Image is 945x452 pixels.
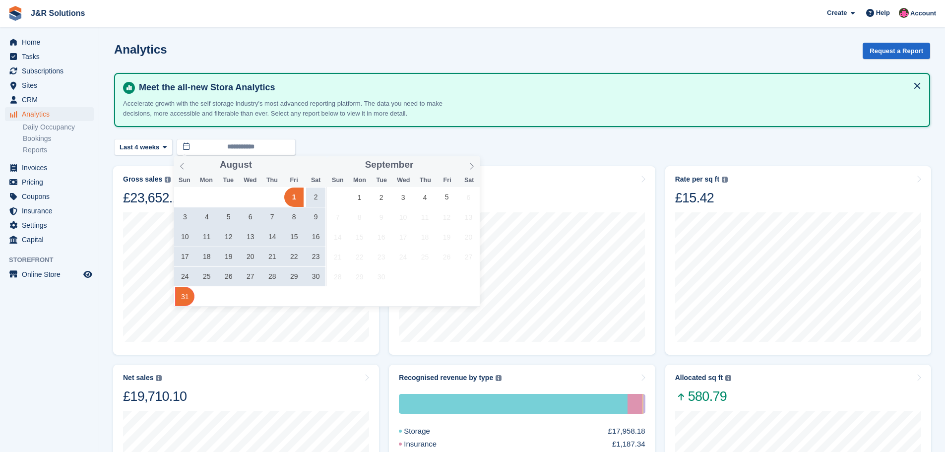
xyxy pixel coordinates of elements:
span: August 26, 2025 [219,267,238,286]
span: Sun [327,177,349,184]
a: menu [5,64,94,78]
span: Last 4 weeks [120,142,159,152]
div: £15.42 [675,190,728,206]
span: August 3, 2025 [175,207,194,227]
img: icon-info-grey-7440780725fd019a000dd9b08b2336e03edf1995a4989e88bcd33f0948082b44.svg [156,375,162,381]
span: September 11, 2025 [415,207,435,227]
span: August 2, 2025 [306,188,325,207]
div: Insurance [628,394,642,414]
div: Net sales [123,374,153,382]
a: menu [5,50,94,64]
div: Rate per sq ft [675,175,719,184]
span: Mon [195,177,217,184]
a: Daily Occupancy [23,123,94,132]
span: August 16, 2025 [306,227,325,247]
a: menu [5,190,94,203]
span: September 10, 2025 [393,207,413,227]
div: £1,187.34 [612,439,645,450]
div: Allocated sq ft [675,374,723,382]
span: September 1, 2025 [350,188,369,207]
span: Analytics [22,107,81,121]
span: September 7, 2025 [328,207,347,227]
span: August 22, 2025 [284,247,304,266]
span: Sun [174,177,195,184]
div: Product [643,394,645,414]
span: Tue [217,177,239,184]
span: September 18, 2025 [415,227,435,247]
a: Bookings [23,134,94,143]
span: Storefront [9,255,99,265]
div: One-off [642,394,643,414]
div: Storage [399,426,454,437]
span: September 4, 2025 [415,188,435,207]
span: Coupons [22,190,81,203]
span: September 21, 2025 [328,247,347,266]
a: menu [5,35,94,49]
img: Julie Morgan [899,8,909,18]
span: August 19, 2025 [219,247,238,266]
span: September 3, 2025 [393,188,413,207]
span: August 18, 2025 [197,247,216,266]
span: August 1, 2025 [284,188,304,207]
div: Recognised revenue by type [399,374,493,382]
span: September 13, 2025 [459,207,478,227]
span: September 19, 2025 [437,227,456,247]
img: icon-info-grey-7440780725fd019a000dd9b08b2336e03edf1995a4989e88bcd33f0948082b44.svg [722,177,728,183]
span: August 24, 2025 [175,267,194,286]
div: £19,710.10 [123,388,187,405]
span: Thu [414,177,436,184]
span: September 16, 2025 [372,227,391,247]
span: September 26, 2025 [437,247,456,266]
a: Reports [23,145,94,155]
div: Gross sales [123,175,162,184]
span: Tue [371,177,392,184]
span: Wed [239,177,261,184]
span: August 7, 2025 [262,207,282,227]
span: August 20, 2025 [241,247,260,266]
span: September 14, 2025 [328,227,347,247]
span: August 25, 2025 [197,267,216,286]
span: August 4, 2025 [197,207,216,227]
span: September 23, 2025 [372,247,391,266]
span: Fri [283,177,305,184]
span: August 29, 2025 [284,267,304,286]
span: Settings [22,218,81,232]
span: August 17, 2025 [175,247,194,266]
span: August 12, 2025 [219,227,238,247]
a: menu [5,107,94,121]
a: menu [5,233,94,247]
span: August 28, 2025 [262,267,282,286]
span: August 9, 2025 [306,207,325,227]
h4: Meet the all-new Stora Analytics [135,82,921,93]
span: August 31, 2025 [175,287,194,306]
h2: Analytics [114,43,167,56]
span: Pricing [22,175,81,189]
span: August 14, 2025 [262,227,282,247]
a: menu [5,218,94,232]
span: September 24, 2025 [393,247,413,266]
span: Subscriptions [22,64,81,78]
img: icon-info-grey-7440780725fd019a000dd9b08b2336e03edf1995a4989e88bcd33f0948082b44.svg [165,177,171,183]
input: Year [252,160,283,170]
span: September 9, 2025 [372,207,391,227]
a: menu [5,161,94,175]
span: Thu [261,177,283,184]
button: Request a Report [863,43,930,59]
a: menu [5,93,94,107]
span: Invoices [22,161,81,175]
span: August 30, 2025 [306,267,325,286]
div: Insurance [399,439,460,450]
span: August 21, 2025 [262,247,282,266]
span: Capital [22,233,81,247]
img: icon-info-grey-7440780725fd019a000dd9b08b2336e03edf1995a4989e88bcd33f0948082b44.svg [496,375,502,381]
div: Storage [399,394,627,414]
span: August 11, 2025 [197,227,216,247]
span: August 6, 2025 [241,207,260,227]
a: menu [5,267,94,281]
span: September 29, 2025 [350,267,369,286]
span: August [220,160,252,170]
span: Tasks [22,50,81,64]
span: Help [876,8,890,18]
a: Preview store [82,268,94,280]
span: September 17, 2025 [393,227,413,247]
